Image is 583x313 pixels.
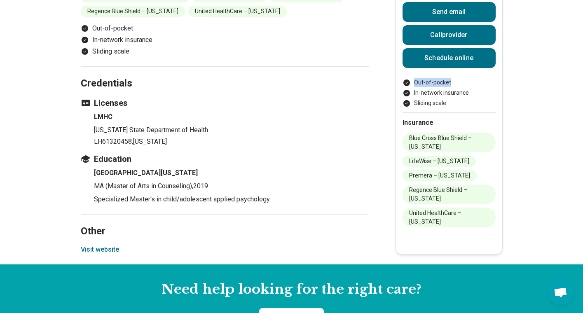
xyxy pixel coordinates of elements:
[403,156,476,167] li: LifeWise – [US_STATE]
[94,194,369,204] p: Specialized Master's in child/adolescent applied psychology.
[403,25,496,45] button: Callprovider
[403,48,496,68] a: Schedule online
[81,47,369,56] li: Sliding scale
[403,208,496,227] li: United HealthCare – [US_STATE]
[403,89,496,97] li: In-network insurance
[403,78,496,107] ul: Payment options
[188,6,287,17] li: United HealthCare – [US_STATE]
[81,205,369,238] h2: Other
[7,281,576,298] h2: Need help looking for the right care?
[132,138,167,145] span: , [US_STATE]
[81,57,369,91] h2: Credentials
[81,23,369,33] li: Out-of-pocket
[81,245,119,255] button: Visit website
[403,78,496,87] li: Out-of-pocket
[81,23,369,56] ul: Payment options
[81,35,369,45] li: In-network insurance
[94,125,369,135] p: [US_STATE] State Department of Health
[94,112,369,122] h4: LMHC
[81,6,185,17] li: Regence Blue Shield – [US_STATE]
[403,118,496,128] h2: Insurance
[403,133,496,152] li: Blue Cross Blue Shield – [US_STATE]
[403,185,496,204] li: Regence Blue Shield – [US_STATE]
[81,97,369,109] h3: Licenses
[81,153,369,165] h3: Education
[403,170,477,181] li: Premera – [US_STATE]
[94,137,369,147] p: LH61320458
[548,280,573,305] a: Open chat
[403,2,496,22] button: Send email
[94,168,369,178] h4: [GEOGRAPHIC_DATA][US_STATE]
[403,99,496,107] li: Sliding scale
[94,181,369,191] p: MA (Master of Arts in Counseling) , 2019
